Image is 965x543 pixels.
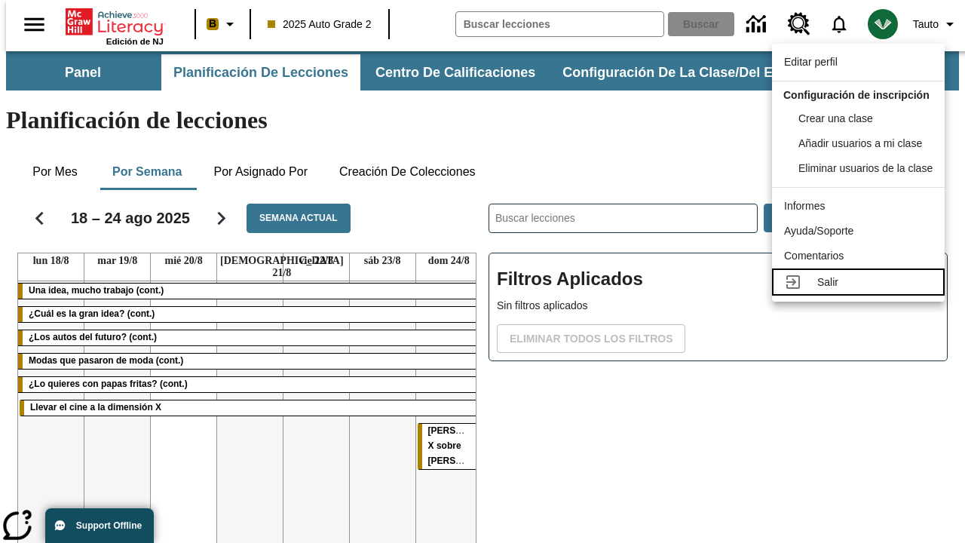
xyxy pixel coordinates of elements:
[784,250,844,262] span: Comentarios
[817,276,838,288] span: Salir
[784,200,825,212] span: Informes
[798,162,933,174] span: Eliminar usuarios de la clase
[784,225,853,237] span: Ayuda/Soporte
[798,137,922,149] span: Añadir usuarios a mi clase
[784,56,838,68] span: Editar perfil
[798,112,873,124] span: Crear una clase
[783,89,930,101] span: Configuración de inscripción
